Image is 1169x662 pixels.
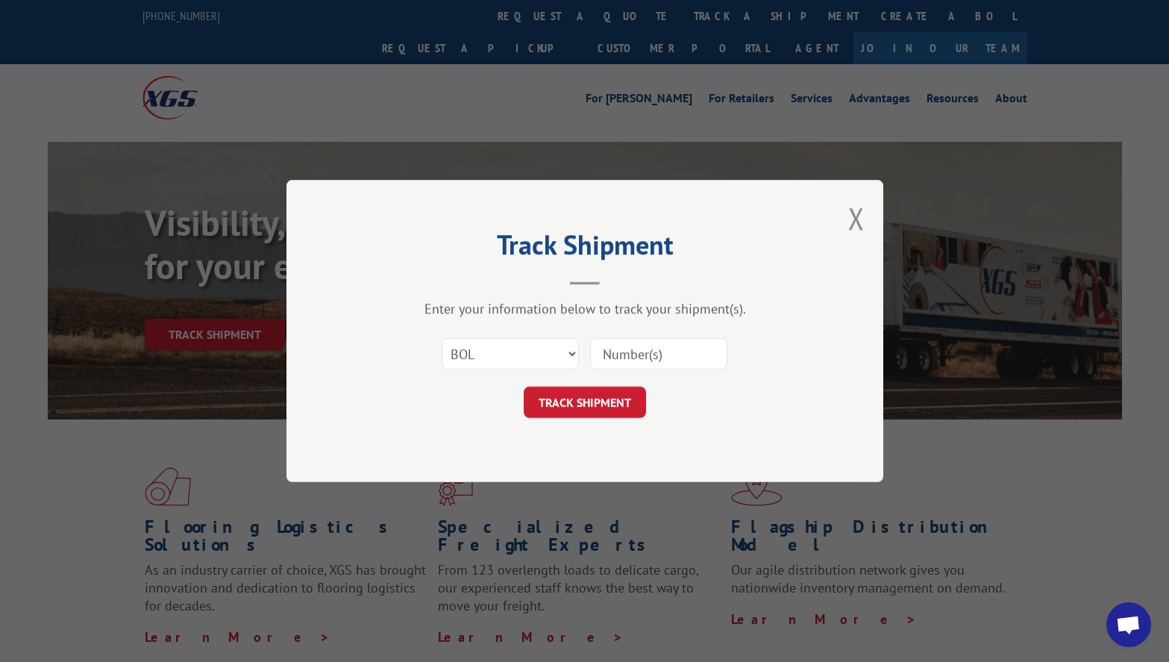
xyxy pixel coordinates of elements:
[361,234,809,263] h2: Track Shipment
[1106,602,1151,647] div: Open chat
[524,387,646,418] button: TRACK SHIPMENT
[848,199,865,238] button: Close modal
[361,300,809,317] div: Enter your information below to track your shipment(s).
[590,338,727,369] input: Number(s)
